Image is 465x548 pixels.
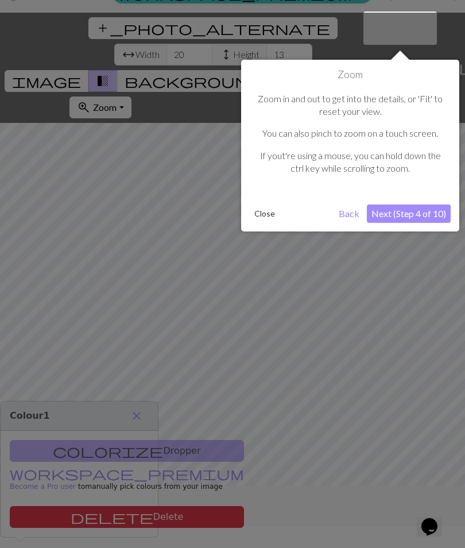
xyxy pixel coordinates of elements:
[255,92,445,118] p: Zoom in and out to get into the details, or 'Fit' to reset your view.
[250,68,451,81] h1: Zoom
[334,204,364,223] button: Back
[255,127,445,140] p: You can also pinch to zoom on a touch screen.
[367,204,451,223] button: Next (Step 4 of 10)
[250,205,280,222] button: Close
[241,60,459,231] div: Zoom
[255,149,445,175] p: If yout're using a mouse, you can hold down the ctrl key while scrolling to zoom.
